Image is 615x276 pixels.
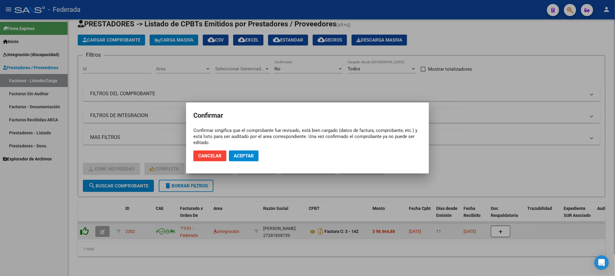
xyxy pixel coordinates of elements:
span: Aceptar [234,153,254,159]
div: Confirmar singifica que el comprobante fue revisado, está bien cargado (datos de factura, comprob... [193,127,422,146]
button: Aceptar [229,150,259,161]
span: Cancelar [198,153,222,159]
h2: Confirmar [193,110,422,121]
div: Open Intercom Messenger [594,255,609,270]
button: Cancelar [193,150,226,161]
